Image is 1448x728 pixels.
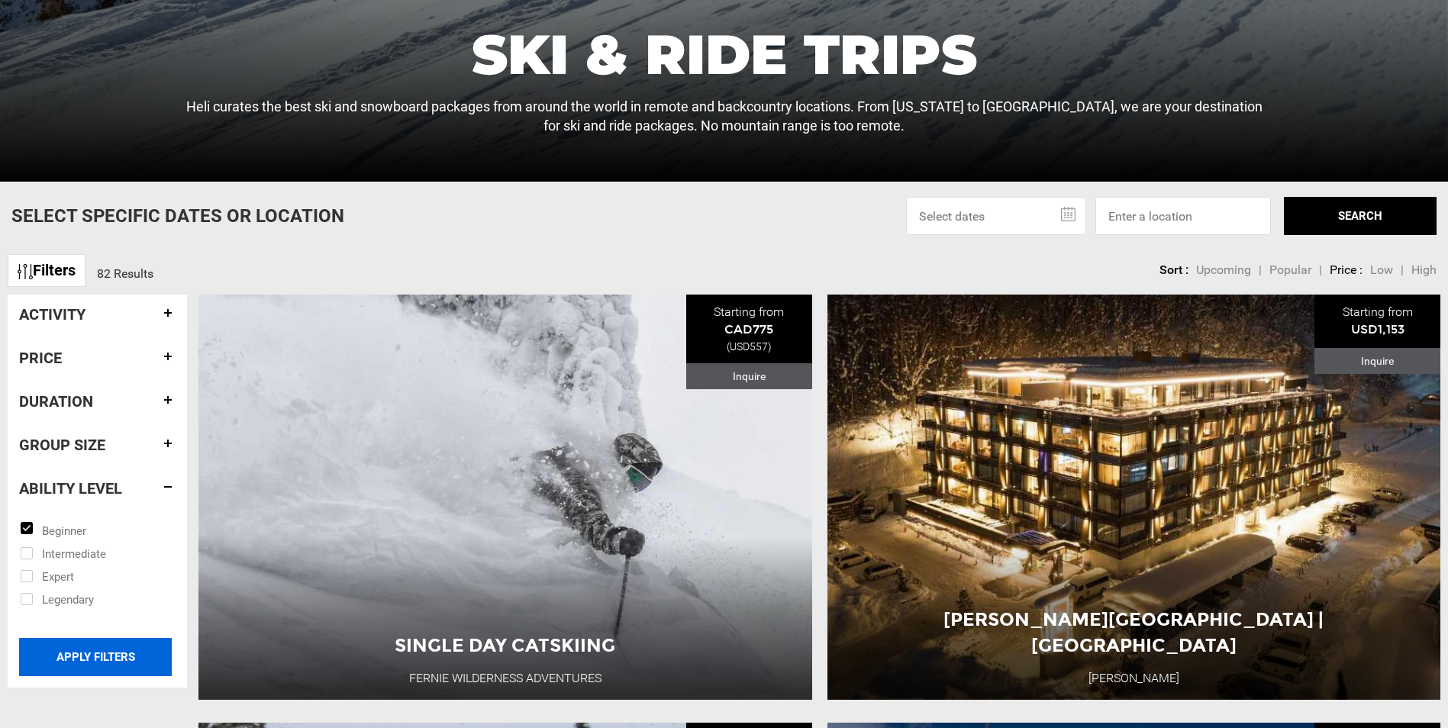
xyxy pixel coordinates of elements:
[11,203,344,229] p: Select Specific Dates Or Location
[19,306,176,323] h4: Activity
[1411,263,1437,277] span: High
[906,197,1086,235] input: Select dates
[19,350,176,366] h4: Price
[1370,263,1393,277] span: Low
[19,393,176,410] h4: Duration
[18,264,33,279] img: btn-icon.svg
[182,27,1267,82] h1: Ski & Ride Trips
[8,254,85,287] a: Filters
[1159,262,1188,279] li: Sort :
[1259,262,1262,279] li: |
[19,638,172,676] input: APPLY FILTERS
[1196,263,1251,277] span: Upcoming
[182,97,1267,136] p: Heli curates the best ski and snowboard packages from around the world in remote and backcountry ...
[97,266,153,281] span: 82 Results
[1284,197,1437,235] button: SEARCH
[1095,197,1271,235] input: Enter a location
[1269,263,1311,277] span: Popular
[1319,262,1322,279] li: |
[1401,262,1404,279] li: |
[19,436,176,453] h4: Group size
[1330,262,1363,279] li: Price :
[19,480,176,497] h4: Ability Level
